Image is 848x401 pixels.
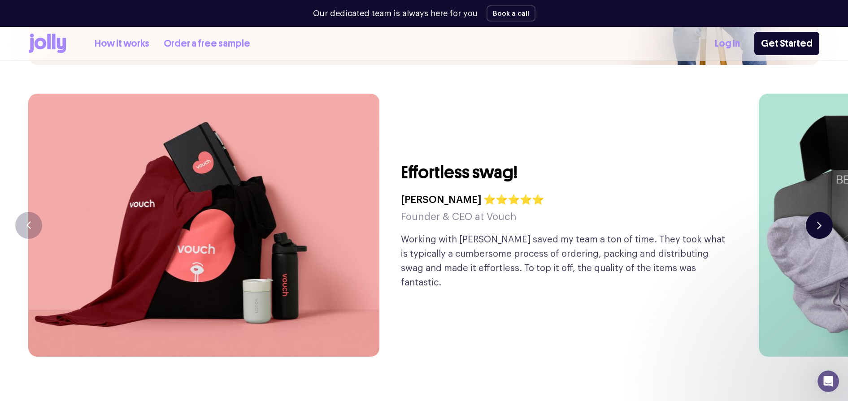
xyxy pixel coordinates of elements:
[754,32,819,55] a: Get Started
[401,233,731,290] p: Working with [PERSON_NAME] saved my team a ton of time. They took what is typically a cumbersome ...
[487,5,535,22] button: Book a call
[18,122,150,132] div: We'll be back online [DATE]
[401,161,517,184] h3: Effortless swag!
[18,64,161,79] p: Hi there 👋
[818,371,839,392] iframe: Intercom live chat
[95,36,149,51] a: How it works
[401,191,544,208] h4: [PERSON_NAME] ⭐⭐⭐⭐⭐
[119,302,150,308] span: Messages
[18,79,161,94] p: How can we help?
[715,36,740,51] a: Log In
[9,105,170,139] div: Send us a messageWe'll be back online [DATE]
[35,302,55,308] span: Home
[401,208,544,225] h5: Founder & CEO at Vouch
[164,36,250,51] a: Order a free sample
[313,8,478,20] p: Our dedicated team is always here for you
[154,14,170,30] div: Close
[90,280,179,315] button: Messages
[18,113,150,122] div: Send us a message
[18,14,36,32] div: Profile image for David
